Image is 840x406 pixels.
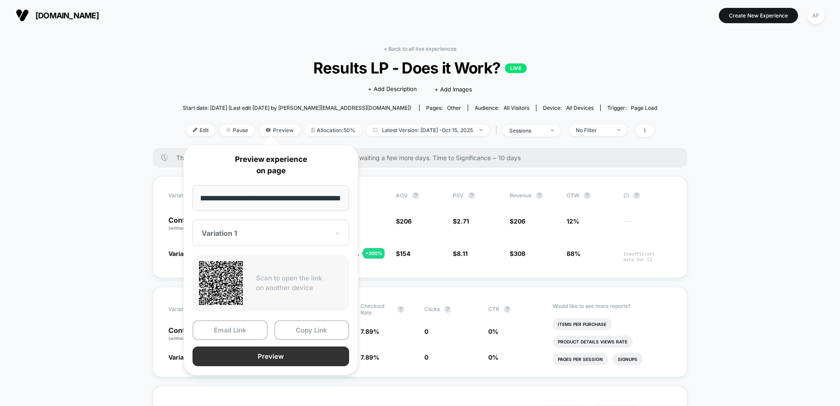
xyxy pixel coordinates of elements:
[192,346,349,366] button: Preview
[553,336,633,348] li: Product Details Views Rate
[607,105,657,111] div: Trigger:
[505,63,527,73] p: LIVE
[566,105,594,111] span: all devices
[553,353,608,365] li: Pages Per Session
[551,129,554,131] img: end
[396,250,410,257] span: $
[168,327,224,342] p: Control
[366,124,489,136] span: Latest Version: [DATE] - Oct 15, 2025
[567,192,615,199] span: OTW
[457,217,469,225] span: 2.71
[192,154,349,176] p: Preview experience on page
[397,306,404,313] button: ?
[396,192,408,199] span: AOV
[360,303,393,316] span: Checkout Rate
[259,124,300,136] span: Preview
[488,306,499,312] span: CTR
[168,303,217,316] span: Variation
[168,225,208,231] span: (without changes)
[368,85,417,94] span: + Add Description
[631,105,657,111] span: Page Load
[424,353,428,361] span: 0
[424,328,428,335] span: 0
[424,306,440,312] span: Clicks
[479,129,483,131] img: end
[186,124,215,136] span: Edit
[510,250,525,257] span: $
[400,250,410,257] span: 154
[623,251,672,262] span: Insufficient data for CI
[623,192,672,199] span: CI
[168,250,199,257] span: Variation 1
[360,328,379,335] span: 7.89 %
[183,105,411,111] span: Start date: [DATE] (Last edit [DATE] by [PERSON_NAME][EMAIL_ADDRESS][DOMAIN_NAME])
[168,217,217,231] p: Control
[16,9,29,22] img: Visually logo
[617,129,620,131] img: end
[576,127,611,133] div: No Filter
[444,306,451,313] button: ?
[226,128,231,132] img: end
[504,306,511,313] button: ?
[373,128,378,132] img: calendar
[220,124,255,136] span: Pause
[256,273,343,293] p: Scan to open the link on another device
[193,128,197,132] img: edit
[304,124,362,136] span: Allocation: 50%
[176,154,670,161] span: There are still no statistically significant results. We recommend waiting a few more days . Time...
[35,11,99,20] span: [DOMAIN_NAME]
[468,192,475,199] button: ?
[719,8,798,23] button: Create New Experience
[510,192,532,199] span: Revenue
[360,353,379,361] span: 7.89 %
[584,192,591,199] button: ?
[453,250,468,257] span: $
[426,105,461,111] div: Pages:
[206,59,633,77] span: Results LP - Does it Work?
[192,320,268,340] button: Email Link
[453,217,469,225] span: $
[510,217,525,225] span: $
[447,105,461,111] span: other
[807,7,824,24] div: AF
[400,217,412,225] span: 206
[384,45,456,52] a: < Back to all live experiences
[475,105,529,111] div: Audience:
[488,353,498,361] span: 0 %
[168,353,199,361] span: Variation 1
[536,192,543,199] button: ?
[567,250,581,257] span: 88%
[488,328,498,335] span: 0 %
[434,86,472,93] span: + Add Images
[504,105,529,111] span: All Visitors
[168,192,217,199] span: Variation
[509,127,544,134] div: sessions
[493,124,503,137] span: |
[514,217,525,225] span: 206
[363,248,385,259] div: + 300 %
[536,105,600,111] span: Device:
[13,8,101,22] button: [DOMAIN_NAME]
[311,128,315,133] img: rebalance
[567,217,579,225] span: 12%
[805,7,827,24] button: AF
[633,192,640,199] button: ?
[553,318,612,330] li: Items Per Purchase
[274,320,350,340] button: Copy Link
[412,192,419,199] button: ?
[453,192,464,199] span: PSV
[514,250,525,257] span: 308
[553,303,672,309] p: Would like to see more reports?
[168,336,208,341] span: (without changes)
[396,217,412,225] span: $
[457,250,468,257] span: 8.11
[623,219,672,231] span: ---
[612,353,643,365] li: Signups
